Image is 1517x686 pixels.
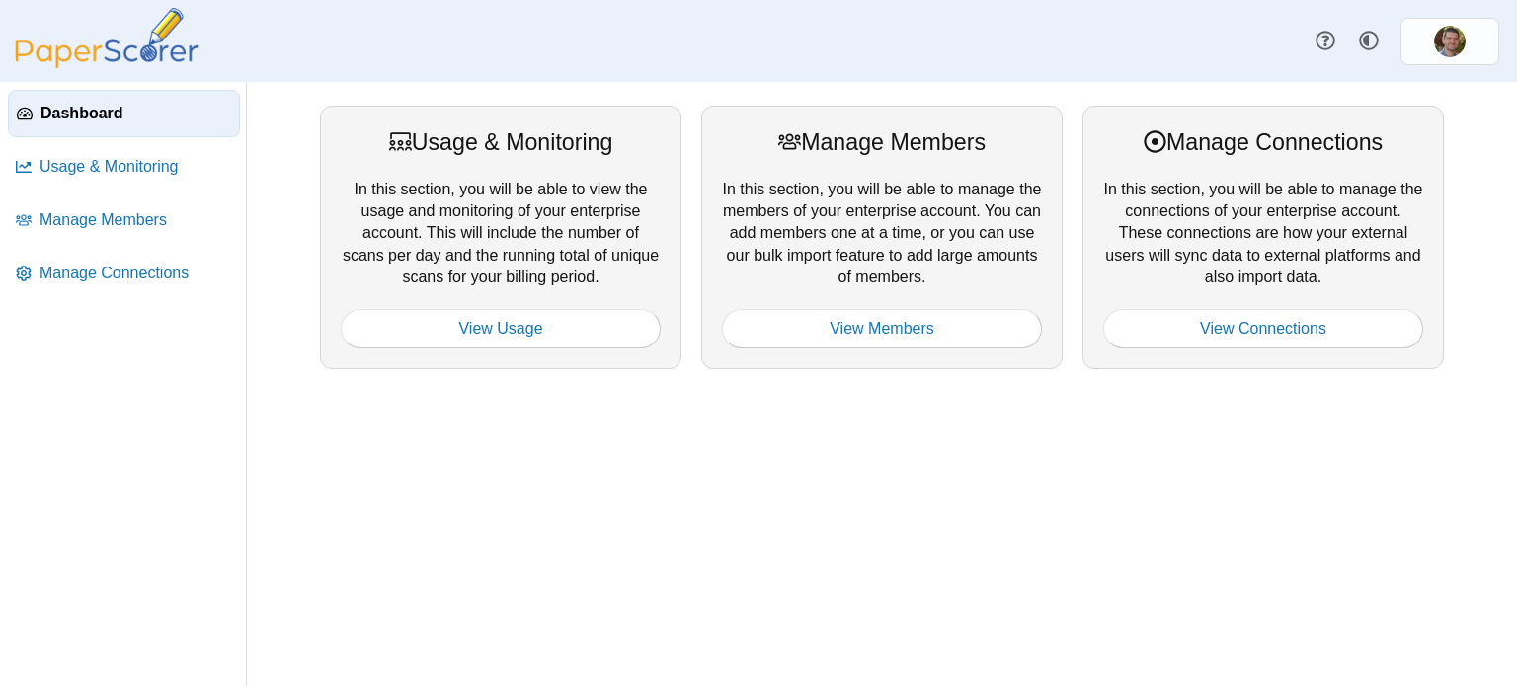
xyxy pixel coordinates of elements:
div: In this section, you will be able to manage the connections of your enterprise account. These con... [1082,106,1444,369]
a: Usage & Monitoring [8,143,240,191]
span: Dashboard [40,103,231,124]
a: View Connections [1103,309,1423,348]
a: ps.k1jWYmbFOnrVJ6b2 [1400,18,1499,65]
div: In this section, you will be able to view the usage and monitoring of your enterprise account. Th... [320,106,681,369]
a: PaperScorer [8,54,205,71]
img: ps.k1jWYmbFOnrVJ6b2 [1434,26,1466,57]
span: Usage & Monitoring [40,156,232,178]
a: Manage Members [8,196,240,244]
span: Avi Shuster [1434,26,1466,57]
div: Manage Connections [1103,126,1423,158]
img: PaperScorer [8,8,205,68]
a: Manage Connections [8,250,240,297]
span: Manage Members [40,209,232,231]
a: Dashboard [8,90,240,137]
div: In this section, you will be able to manage the members of your enterprise account. You can add m... [701,106,1063,369]
a: View Members [722,309,1042,348]
a: View Usage [341,309,661,348]
div: Usage & Monitoring [341,126,661,158]
div: Manage Members [722,126,1042,158]
span: Manage Connections [40,263,232,284]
